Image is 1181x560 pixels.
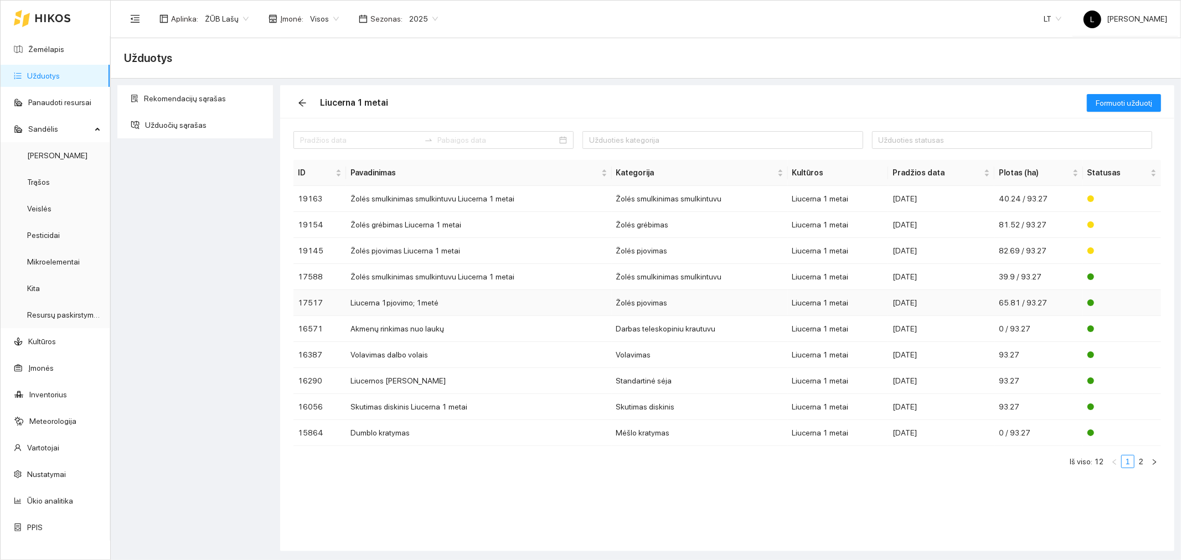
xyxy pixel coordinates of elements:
a: Trąšos [27,178,50,186]
th: this column's title is ID,this column is sortable [293,160,346,186]
span: Pradžios data [893,167,982,179]
span: Pavadinimas [350,167,599,179]
a: Kita [27,284,40,293]
span: 82.69 / 93.27 [999,246,1046,255]
td: Skutimas diskinis [612,394,788,420]
span: to [424,136,433,144]
td: 19145 [293,238,346,264]
td: Žolės smulkinimas smulkintuvu Liucerna 1 metai [346,186,611,212]
td: Volavimas [612,342,788,368]
span: Visos [310,11,339,27]
span: calendar [359,14,368,23]
td: Liucerna 1 metai [788,368,888,394]
td: Liucerna 1 metai [788,264,888,290]
th: this column's title is Pradžios data,this column is sortable [888,160,994,186]
li: Atgal [1108,455,1121,468]
span: 40.24 / 93.27 [999,194,1048,203]
span: Užduočių sąrašas [145,114,265,136]
span: right [1151,459,1158,465]
td: Liucerna 1 metai [788,238,888,264]
td: Liucerna 1 metai [788,394,888,420]
a: Vartotojai [27,443,59,452]
li: 2 [1134,455,1148,468]
a: Panaudoti resursai [28,98,91,107]
a: 2 [1135,455,1147,468]
span: L [1091,11,1095,28]
div: [DATE] [893,219,990,231]
span: Plotas (ha) [999,167,1070,179]
span: Sezonas : [370,13,403,25]
a: Ūkio analitika [27,496,73,505]
span: ŽŪB Lašų [205,11,249,27]
td: Dumblo kratymas [346,420,611,446]
td: Skutimas diskinis Liucerna 1 metai [346,394,611,420]
a: [PERSON_NAME] [27,151,87,160]
span: left [1111,459,1118,465]
span: arrow-left [294,98,311,107]
a: Inventorius [29,390,67,399]
td: Liucerna 1 metai [788,186,888,212]
span: 81.52 / 93.27 [999,220,1046,229]
td: Žolės grėbimas Liucerna 1 metai [346,212,611,238]
th: this column's title is Pavadinimas,this column is sortable [346,160,611,186]
span: 2025 [409,11,438,27]
td: 16387 [293,342,346,368]
input: Pabaigos data [437,134,557,146]
div: [DATE] [893,323,990,335]
td: 19163 [293,186,346,212]
a: Veislės [27,204,51,213]
span: swap-right [424,136,433,144]
span: 39.9 / 93.27 [999,272,1041,281]
div: [DATE] [893,427,990,439]
td: Žolės smulkinimas smulkintuvu [612,186,788,212]
span: shop [269,14,277,23]
td: Žolės smulkinimas smulkintuvu [612,264,788,290]
td: Liucerna 1 metai [788,420,888,446]
td: 16571 [293,316,346,342]
span: layout [159,14,168,23]
li: Iš viso: 12 [1070,455,1103,468]
span: Užduotys [124,49,172,67]
button: menu-fold [124,8,146,30]
th: this column's title is Kategorija,this column is sortable [612,160,788,186]
th: this column's title is Plotas (ha),this column is sortable [994,160,1083,186]
div: [DATE] [893,297,990,309]
span: 65.81 / 93.27 [999,298,1047,307]
td: Žolės grėbimas [612,212,788,238]
a: Įmonės [28,364,54,372]
td: Mėšlo kratymas [612,420,788,446]
td: Žolės smulkinimas smulkintuvu Liucerna 1 metai [346,264,611,290]
div: [DATE] [893,271,990,283]
div: [DATE] [893,349,990,361]
div: [DATE] [893,401,990,413]
td: 17588 [293,264,346,290]
td: 17517 [293,290,346,316]
th: Kultūros [788,160,888,186]
td: 93.27 [994,394,1083,420]
td: Liucerna 1 metai [788,212,888,238]
span: Sandėlis [28,118,91,140]
a: Nustatymai [27,470,66,479]
a: Meteorologija [29,417,76,426]
div: [DATE] [893,193,990,205]
span: LT [1044,11,1061,27]
span: Aplinka : [171,13,198,25]
td: Liucerna 1 metai [788,342,888,368]
a: Pesticidai [27,231,60,240]
td: Liucernos [PERSON_NAME] [346,368,611,394]
td: 16056 [293,394,346,420]
button: Formuoti užduotį [1087,94,1161,112]
span: menu-fold [130,14,140,24]
span: 0 / 93.27 [999,324,1030,333]
span: 0 / 93.27 [999,428,1030,437]
a: PPIS [27,523,43,532]
a: Kultūros [28,337,56,346]
td: Volavimas dalbo volais [346,342,611,368]
th: this column's title is Statusas,this column is sortable [1083,160,1161,186]
span: [PERSON_NAME] [1084,14,1167,23]
td: Akmenų rinkimas nuo laukų [346,316,611,342]
td: Darbas teleskopiniu krautuvu [612,316,788,342]
span: solution [131,95,138,102]
div: [DATE] [893,245,990,257]
span: ID [298,167,333,179]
